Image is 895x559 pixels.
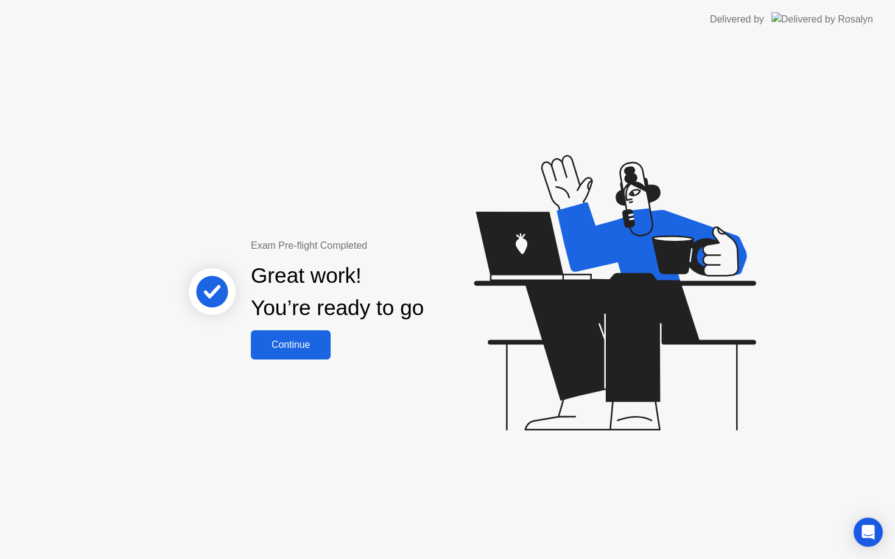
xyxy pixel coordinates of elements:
[854,518,883,547] div: Open Intercom Messenger
[254,339,327,350] div: Continue
[251,238,502,253] div: Exam Pre-flight Completed
[251,260,424,324] div: Great work! You’re ready to go
[710,12,764,27] div: Delivered by
[771,12,873,26] img: Delivered by Rosalyn
[251,330,331,359] button: Continue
